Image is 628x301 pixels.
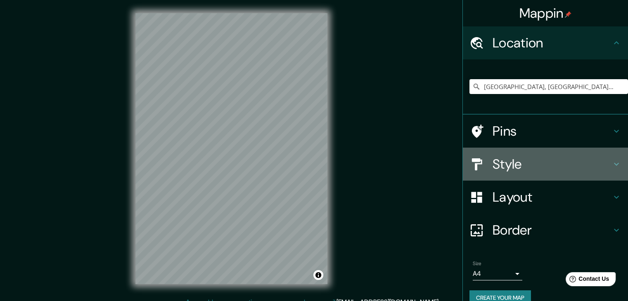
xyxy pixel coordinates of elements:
button: Toggle attribution [313,270,323,280]
h4: Style [493,156,611,172]
img: pin-icon.png [565,11,571,18]
canvas: Map [135,13,327,284]
h4: Layout [493,189,611,205]
iframe: Help widget launcher [555,269,619,292]
input: Pick your city or area [469,79,628,94]
label: Size [473,260,481,267]
div: A4 [473,267,522,280]
div: Pins [463,115,628,148]
h4: Pins [493,123,611,139]
div: Location [463,26,628,59]
h4: Border [493,222,611,238]
h4: Location [493,35,611,51]
div: Border [463,214,628,247]
div: Style [463,148,628,181]
div: Layout [463,181,628,214]
h4: Mappin [519,5,572,21]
